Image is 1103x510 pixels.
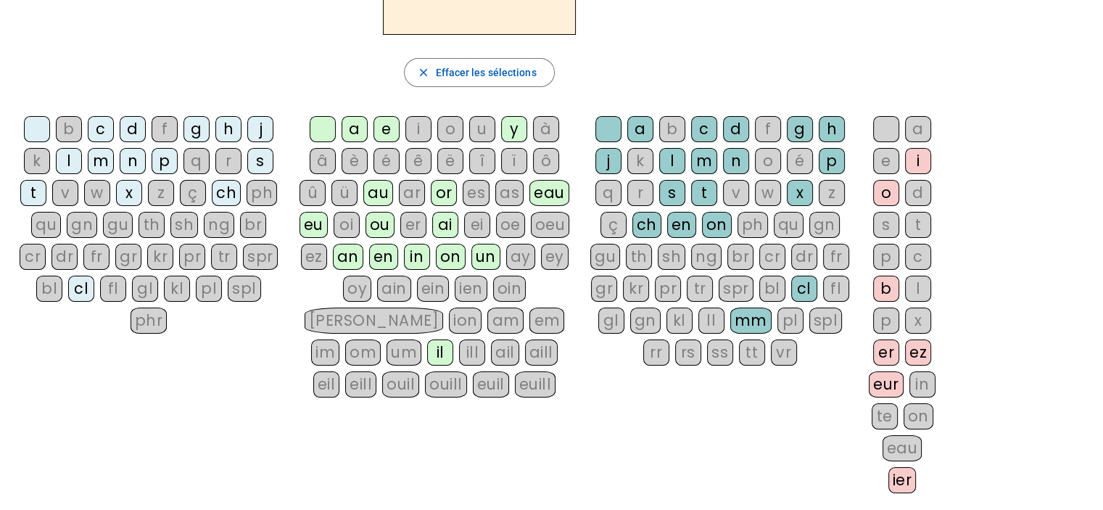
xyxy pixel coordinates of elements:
[905,276,931,302] div: l
[905,116,931,142] div: a
[739,340,765,366] div: tt
[437,116,463,142] div: o
[627,180,653,206] div: r
[147,244,173,270] div: kr
[755,180,781,206] div: w
[334,212,360,238] div: oi
[463,180,489,206] div: es
[299,180,326,206] div: û
[373,116,400,142] div: e
[299,212,328,238] div: eu
[148,180,174,206] div: z
[659,180,685,206] div: s
[809,212,840,238] div: gn
[495,180,524,206] div: as
[152,116,178,142] div: f
[56,148,82,174] div: l
[100,276,126,302] div: fl
[342,116,368,142] div: a
[204,212,234,238] div: ng
[591,276,617,302] div: gr
[905,180,931,206] div: d
[626,244,652,270] div: th
[873,340,899,366] div: er
[404,244,430,270] div: in
[590,244,620,270] div: gu
[905,308,931,334] div: x
[120,148,146,174] div: n
[215,116,241,142] div: h
[363,180,393,206] div: au
[738,212,768,238] div: ph
[666,308,693,334] div: kl
[139,212,165,238] div: th
[67,212,97,238] div: gn
[501,148,527,174] div: ï
[598,308,624,334] div: gl
[691,180,717,206] div: t
[627,116,653,142] div: a
[331,180,358,206] div: ü
[675,340,701,366] div: rs
[623,276,649,302] div: kr
[691,116,717,142] div: c
[531,212,570,238] div: oeu
[533,148,559,174] div: ô
[759,244,785,270] div: cr
[471,244,500,270] div: un
[52,180,78,206] div: v
[515,371,555,398] div: euill
[869,371,904,398] div: eur
[905,212,931,238] div: t
[449,308,482,334] div: ion
[243,244,278,270] div: spr
[212,180,241,206] div: ch
[873,308,899,334] div: p
[632,212,661,238] div: ch
[819,148,845,174] div: p
[872,403,898,429] div: te
[310,148,336,174] div: â
[691,244,722,270] div: ng
[873,276,899,302] div: b
[493,276,526,302] div: oin
[405,116,431,142] div: i
[20,244,46,270] div: cr
[469,116,495,142] div: u
[496,212,525,238] div: oe
[240,212,266,238] div: br
[823,276,849,302] div: fl
[655,276,681,302] div: pr
[305,308,443,334] div: [PERSON_NAME]
[771,340,797,366] div: vr
[723,148,749,174] div: n
[365,212,394,238] div: ou
[529,180,569,206] div: eau
[131,308,168,334] div: phr
[164,276,190,302] div: kl
[377,276,411,302] div: ain
[883,435,922,461] div: eau
[437,148,463,174] div: ë
[211,244,237,270] div: tr
[183,148,210,174] div: q
[387,340,421,366] div: um
[343,276,371,302] div: oy
[103,212,133,238] div: gu
[431,180,457,206] div: or
[345,340,381,366] div: om
[427,340,453,366] div: il
[774,212,804,238] div: qu
[425,371,466,398] div: ouill
[88,116,114,142] div: c
[658,244,685,270] div: sh
[905,148,931,174] div: i
[56,116,82,142] div: b
[777,308,804,334] div: pl
[873,180,899,206] div: o
[787,180,813,206] div: x
[888,467,917,493] div: ier
[179,244,205,270] div: pr
[31,212,61,238] div: qu
[469,148,495,174] div: î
